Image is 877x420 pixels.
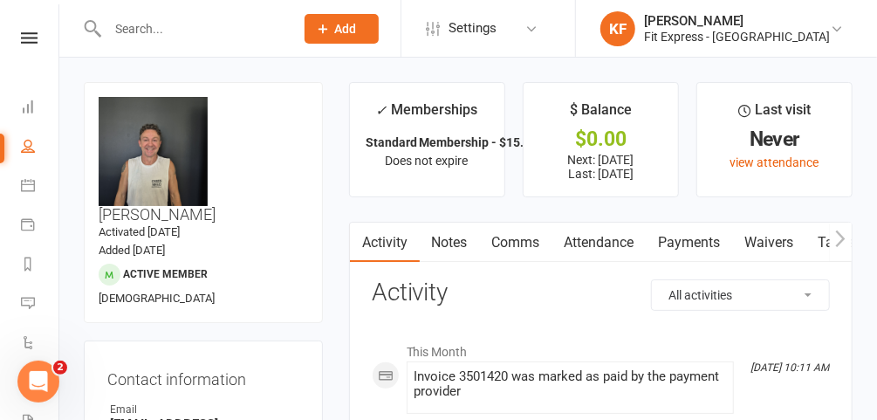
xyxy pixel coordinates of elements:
time: Activated [DATE] [99,225,180,238]
span: 2 [53,361,67,375]
div: Memberships [376,99,478,131]
i: ✓ [376,102,387,119]
span: Does not expire [386,154,469,168]
h3: Activity [372,279,830,306]
div: KF [600,11,635,46]
img: image1736294959.png [99,97,208,206]
a: Attendance [552,223,647,263]
li: This Month [372,334,830,361]
button: Add [305,14,379,44]
iframe: Intercom live chat [17,361,59,403]
a: Waivers [733,223,806,263]
h3: [PERSON_NAME] [99,97,308,224]
div: Fit Express - [GEOGRAPHIC_DATA] [644,29,830,45]
span: Add [335,22,357,36]
div: $0.00 [539,130,662,148]
input: Search... [102,17,282,41]
span: Active member [123,268,208,280]
a: Comms [480,223,552,263]
i: [DATE] 10:11 AM [750,361,829,374]
a: Reports [21,246,60,286]
div: Email [110,402,299,418]
a: People [21,128,60,168]
h3: Contact information [107,364,299,389]
span: Settings [449,9,497,48]
div: Never [713,130,836,148]
a: Payments [647,223,733,263]
a: Payments [21,207,60,246]
div: $ Balance [570,99,632,130]
strong: Standard Membership - $15.95 p/w [366,135,561,149]
a: Notes [420,223,480,263]
a: Calendar [21,168,60,207]
p: Next: [DATE] Last: [DATE] [539,153,662,181]
time: Added [DATE] [99,244,165,257]
a: Activity [350,223,420,263]
a: view attendance [730,155,819,169]
a: Tasks [806,223,867,263]
a: Dashboard [21,89,60,128]
span: [DEMOGRAPHIC_DATA] [99,292,215,305]
div: Invoice 3501420 was marked as paid by the payment provider [415,369,726,399]
div: Last visit [738,99,811,130]
div: [PERSON_NAME] [644,13,830,29]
